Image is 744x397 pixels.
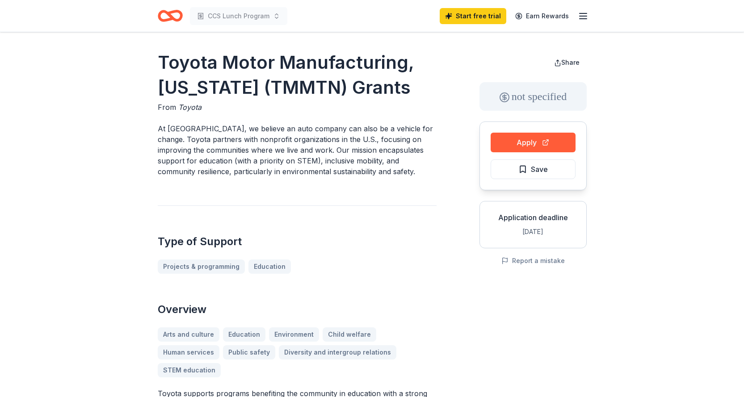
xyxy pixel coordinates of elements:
[531,163,548,175] span: Save
[158,259,245,274] a: Projects & programming
[158,50,437,100] h1: Toyota Motor Manufacturing, [US_STATE] (TMMTN) Grants
[190,7,287,25] button: CCS Lunch Program
[248,259,291,274] a: Education
[501,255,565,266] button: Report a mistake
[158,234,437,249] h2: Type of Support
[158,302,437,317] h2: Overview
[487,212,579,223] div: Application deadline
[479,82,587,111] div: not specified
[178,103,202,112] span: Toyota
[510,8,574,24] a: Earn Rewards
[491,159,576,179] button: Save
[158,5,183,26] a: Home
[158,123,437,177] p: At [GEOGRAPHIC_DATA], we believe an auto company can also be a vehicle for change. Toyota partner...
[547,54,587,71] button: Share
[440,8,506,24] a: Start free trial
[158,102,437,113] div: From
[487,226,579,237] div: [DATE]
[561,59,580,66] span: Share
[208,11,269,21] span: CCS Lunch Program
[491,133,576,152] button: Apply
